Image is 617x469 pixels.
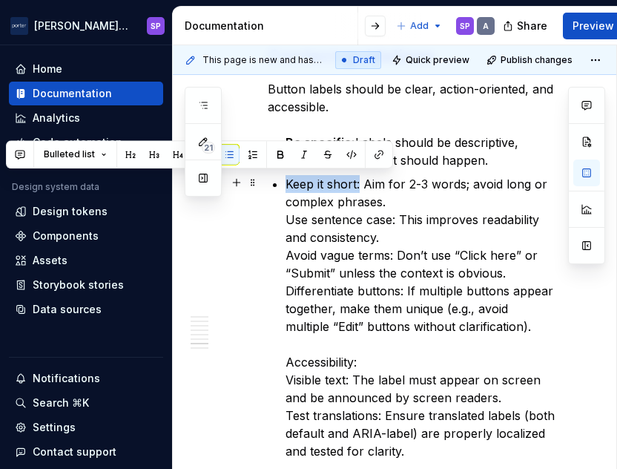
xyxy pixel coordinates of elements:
[286,134,558,169] p: Labels should be descriptive, stating exactly what should happen.
[3,10,169,42] button: [PERSON_NAME] AirlinesSP
[483,20,489,32] div: A
[33,135,122,150] div: Code automation
[9,106,163,130] a: Analytics
[33,111,80,125] div: Analytics
[33,229,99,243] div: Components
[10,17,28,35] img: f0306bc8-3074-41fb-b11c-7d2e8671d5eb.png
[33,86,112,101] div: Documentation
[406,54,469,66] span: Quick preview
[353,54,375,66] span: Draft
[501,54,573,66] span: Publish changes
[9,440,163,464] button: Contact support
[495,13,557,39] button: Share
[9,200,163,223] a: Design tokens
[387,50,476,70] button: Quick preview
[33,302,102,317] div: Data sources
[573,19,614,33] span: Preview
[268,80,558,116] p: Button labels should be clear, action-oriented, and accessible.
[9,391,163,415] button: Search ⌘K
[9,224,163,248] a: Components
[286,175,558,460] p: Keep it short: Aim for 2-3 words; avoid long or complex phrases. Use sentence case: This improves...
[34,19,129,33] div: [PERSON_NAME] Airlines
[185,19,352,33] div: Documentation
[9,273,163,297] a: Storybook stories
[33,445,116,459] div: Contact support
[33,204,108,219] div: Design tokens
[9,249,163,272] a: Assets
[33,278,124,292] div: Storybook stories
[33,62,62,76] div: Home
[9,82,163,105] a: Documentation
[151,20,161,32] div: SP
[33,420,76,435] div: Settings
[9,298,163,321] a: Data sources
[517,19,547,33] span: Share
[202,54,323,66] span: This page is new and has not been published yet.
[460,20,470,32] div: SP
[33,371,100,386] div: Notifications
[33,396,89,410] div: Search ⌘K
[9,367,163,390] button: Notifications
[202,142,215,154] span: 21
[9,416,163,439] a: Settings
[33,253,67,268] div: Assets
[9,131,163,154] a: Code automation
[12,181,99,193] div: Design system data
[286,135,355,150] strong: Be specific:
[482,50,579,70] button: Publish changes
[9,57,163,81] a: Home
